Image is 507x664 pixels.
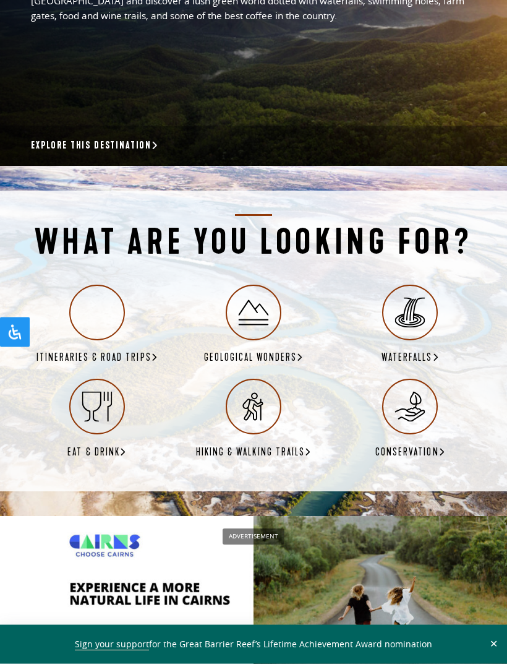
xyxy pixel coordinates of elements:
button: Close [487,639,501,650]
a: Hiking & Walking Trails [196,379,311,461]
span: for the Great Barrier Reef’s Lifetime Achievement Award nomination [75,638,432,651]
a: Eat & Drink [67,379,126,461]
h2: What are you looking for? [31,215,476,264]
h6: Conservation [375,444,445,462]
a: Waterfalls [381,285,438,367]
span: Advertisement [223,529,284,545]
a: Itineraries & Road Trips [36,285,158,367]
a: Explore this destination [31,140,158,153]
h6: Waterfalls [381,350,438,367]
h6: Eat & Drink [67,444,126,462]
h6: Geological Wonders [204,350,304,367]
h6: Hiking & Walking Trails [196,444,311,462]
a: Conservation [375,379,445,461]
h6: Itineraries & Road Trips [36,350,158,367]
svg: Open Accessibility Panel [7,325,22,340]
a: Sign your support [75,638,149,651]
a: Geological Wonders [204,285,304,367]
